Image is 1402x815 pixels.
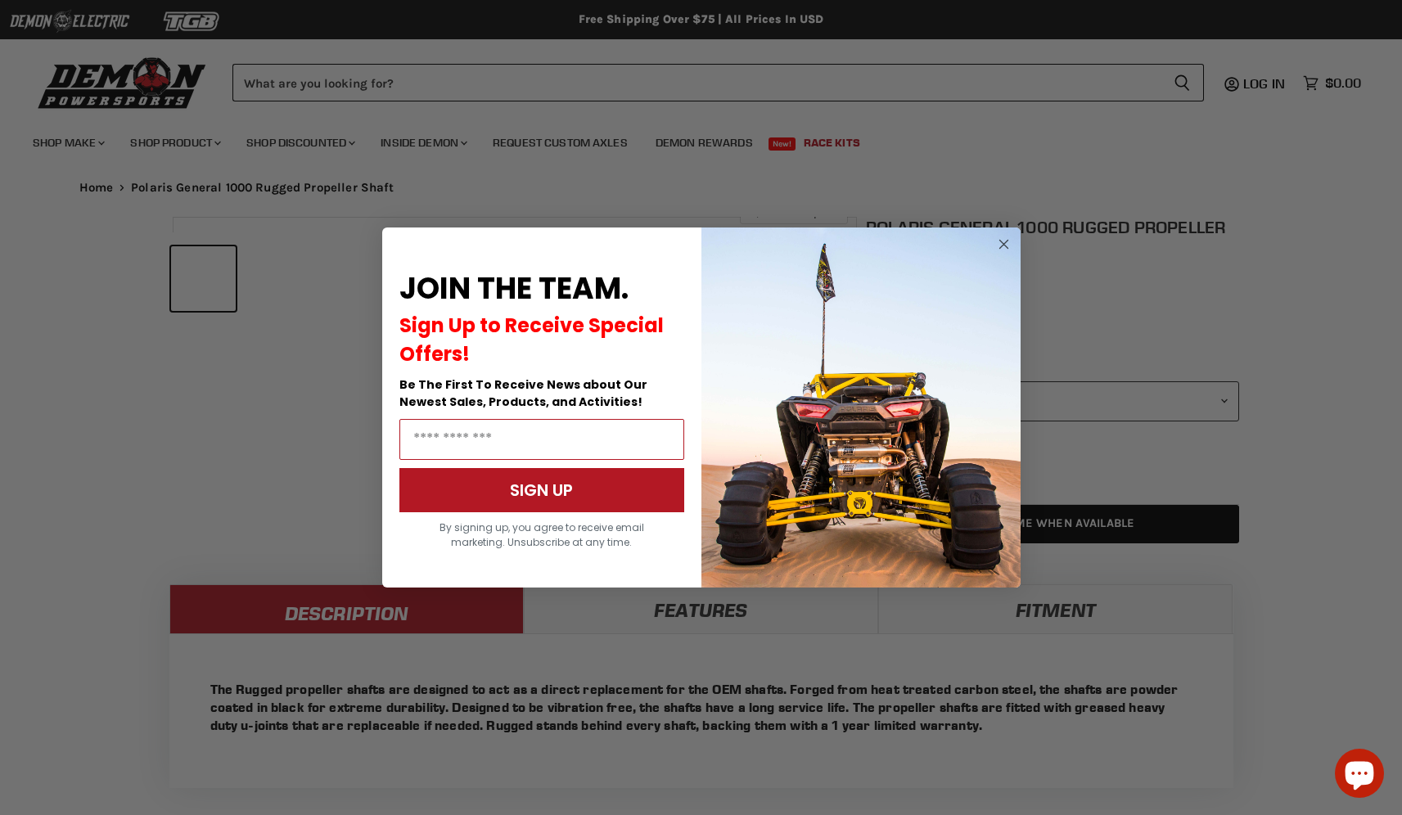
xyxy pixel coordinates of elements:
[399,468,684,512] button: SIGN UP
[399,419,684,460] input: Email Address
[1330,749,1389,802] inbox-online-store-chat: Shopify online store chat
[399,312,664,367] span: Sign Up to Receive Special Offers!
[399,376,647,410] span: Be The First To Receive News about Our Newest Sales, Products, and Activities!
[399,268,629,309] span: JOIN THE TEAM.
[701,227,1021,588] img: a9095488-b6e7-41ba-879d-588abfab540b.jpeg
[440,520,644,549] span: By signing up, you agree to receive email marketing. Unsubscribe at any time.
[994,234,1014,254] button: Close dialog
